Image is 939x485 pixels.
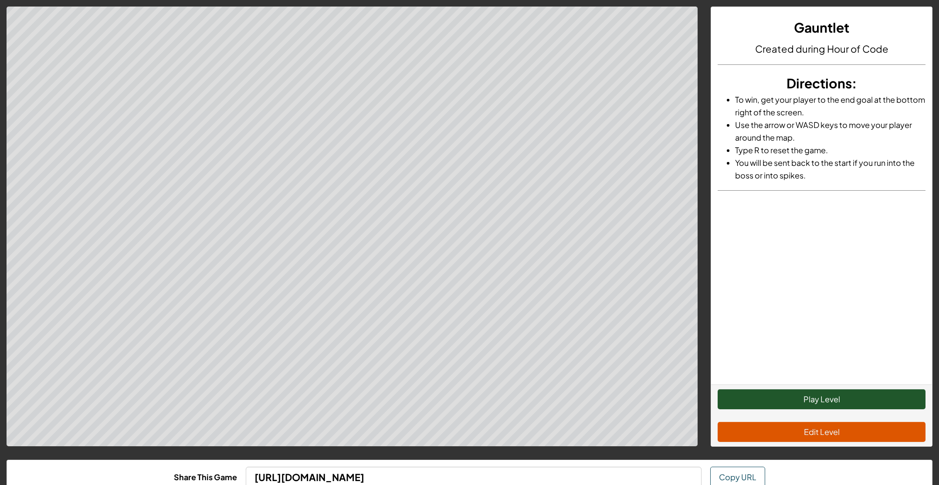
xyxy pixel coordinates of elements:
[718,389,925,409] button: Play Level
[735,93,925,118] li: To win, get your player to the end goal at the bottom right of the screen.
[735,144,925,156] li: Type R to reset the game.
[735,156,925,182] li: You will be sent back to the start if you run into the boss or into spikes.
[718,42,925,56] h4: Created during Hour of Code
[719,472,756,482] span: Copy URL
[174,472,237,482] b: Share This Game
[718,74,925,93] h3: :
[718,422,925,442] button: Edit Level
[718,18,925,37] h3: Gauntlet
[786,75,852,91] span: Directions
[735,118,925,144] li: Use the arrow or WASD keys to move your player around the map.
